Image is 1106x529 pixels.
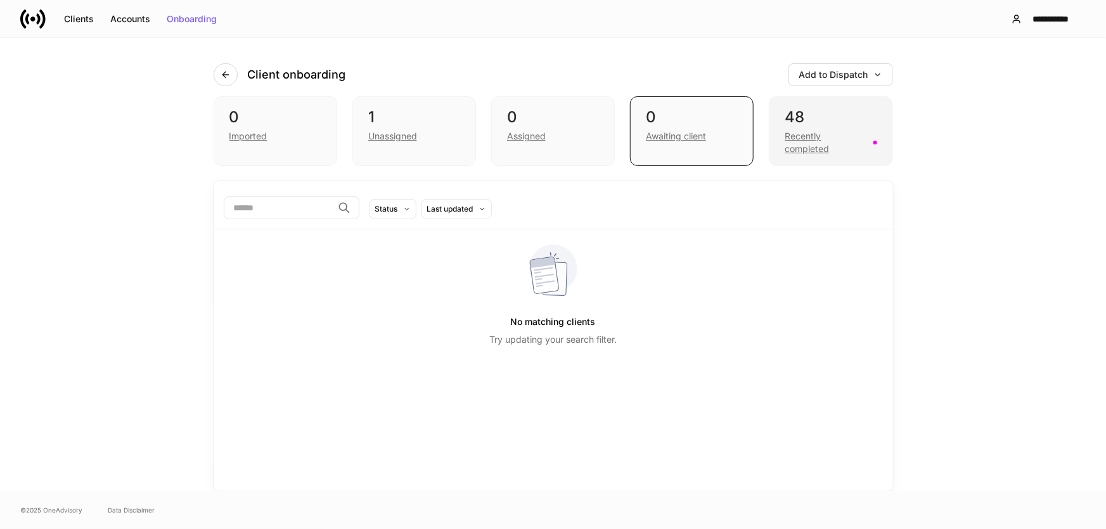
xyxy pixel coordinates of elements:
h5: No matching clients [511,310,596,333]
button: Accounts [102,9,158,29]
div: 48Recently completed [769,96,892,166]
div: Status [375,203,398,215]
div: 1Unassigned [352,96,476,166]
div: 0Assigned [491,96,615,166]
div: Awaiting client [646,130,706,143]
div: Accounts [110,15,150,23]
div: 0 [507,107,599,127]
button: Clients [56,9,102,29]
p: Try updating your search filter. [489,333,617,346]
div: 0 [646,107,738,127]
div: Last updated [427,203,473,215]
div: Unassigned [368,130,417,143]
button: Add to Dispatch [788,63,893,86]
button: Onboarding [158,9,225,29]
div: 48 [785,107,877,127]
div: Imported [229,130,267,143]
button: Status [370,199,416,219]
h4: Client onboarding [248,67,346,82]
div: Add to Dispatch [799,70,882,79]
a: Data Disclaimer [108,505,155,515]
div: Assigned [507,130,546,143]
span: © 2025 OneAdvisory [20,505,82,515]
button: Last updated [421,199,492,219]
div: Clients [64,15,94,23]
div: Recently completed [785,130,865,155]
div: Onboarding [167,15,217,23]
div: 1 [368,107,460,127]
div: 0Imported [214,96,337,166]
div: 0Awaiting client [630,96,754,166]
div: 0 [229,107,321,127]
